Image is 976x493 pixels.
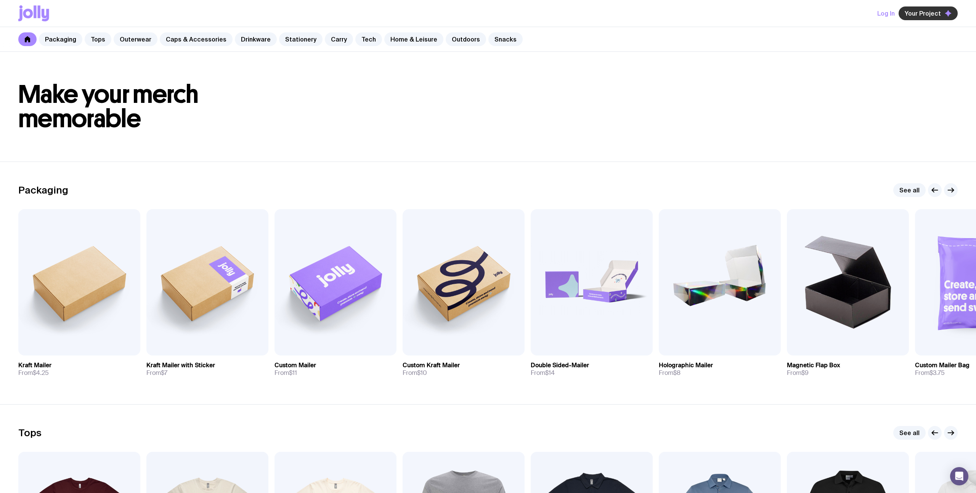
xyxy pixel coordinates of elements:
h3: Custom Mailer [274,362,316,369]
a: Magnetic Flap BoxFrom$9 [787,355,909,383]
a: Stationery [279,32,323,46]
span: From [403,369,427,377]
span: $14 [545,369,555,377]
span: From [146,369,167,377]
span: Make your merch memorable [18,79,199,134]
a: Holographic MailerFrom$8 [659,355,781,383]
span: Your Project [905,10,941,17]
a: Drinkware [235,32,277,46]
h3: Holographic Mailer [659,362,713,369]
h2: Tops [18,427,42,439]
a: Kraft Mailer with StickerFrom$7 [146,355,268,383]
span: $3.75 [929,369,945,377]
span: From [787,369,809,377]
span: From [274,369,297,377]
a: Custom Kraft MailerFrom$10 [403,355,525,383]
h3: Custom Kraft Mailer [403,362,460,369]
a: Carry [325,32,353,46]
span: $9 [801,369,809,377]
a: See all [893,183,926,197]
button: Your Project [899,6,958,20]
a: Home & Leisure [384,32,443,46]
span: From [659,369,681,377]
a: Custom MailerFrom$11 [274,355,396,383]
span: $8 [673,369,681,377]
h3: Custom Mailer Bag [915,362,970,369]
span: $11 [289,369,297,377]
a: Outdoors [446,32,486,46]
a: Packaging [39,32,82,46]
a: Tech [355,32,382,46]
a: See all [893,426,926,440]
span: From [531,369,555,377]
a: Outerwear [114,32,157,46]
span: $4.25 [33,369,49,377]
span: From [915,369,945,377]
h3: Double Sided-Mailer [531,362,589,369]
div: Open Intercom Messenger [950,467,968,485]
span: $7 [161,369,167,377]
a: Double Sided-MailerFrom$14 [531,355,653,383]
a: Caps & Accessories [160,32,233,46]
a: Tops [85,32,111,46]
span: From [18,369,49,377]
h2: Packaging [18,184,68,196]
a: Snacks [488,32,523,46]
button: Log In [877,6,895,20]
a: Kraft MailerFrom$4.25 [18,355,140,383]
h3: Magnetic Flap Box [787,362,840,369]
h3: Kraft Mailer [18,362,51,369]
span: $10 [417,369,427,377]
h3: Kraft Mailer with Sticker [146,362,215,369]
